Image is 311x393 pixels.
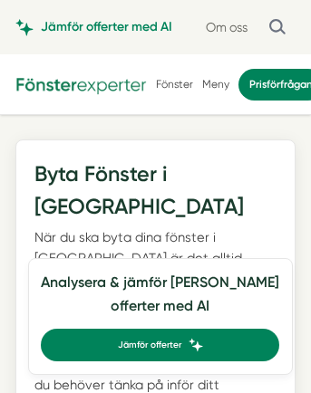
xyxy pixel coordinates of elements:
h1: Byta Fönster i [GEOGRAPHIC_DATA] [34,158,277,227]
a: Jämför offerter med AI [15,17,172,37]
button: Fönster [156,63,193,105]
h4: Analysera & jämför [PERSON_NAME] offerter med AI [41,271,279,329]
span: Jämför offerter [118,338,181,352]
img: Fönsterexperter Logotyp [15,73,147,95]
span: Jämför offerter med AI [41,17,172,37]
a: Jämför offerter [41,329,279,361]
a: Om oss [206,17,248,37]
button: Meny [202,63,229,105]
